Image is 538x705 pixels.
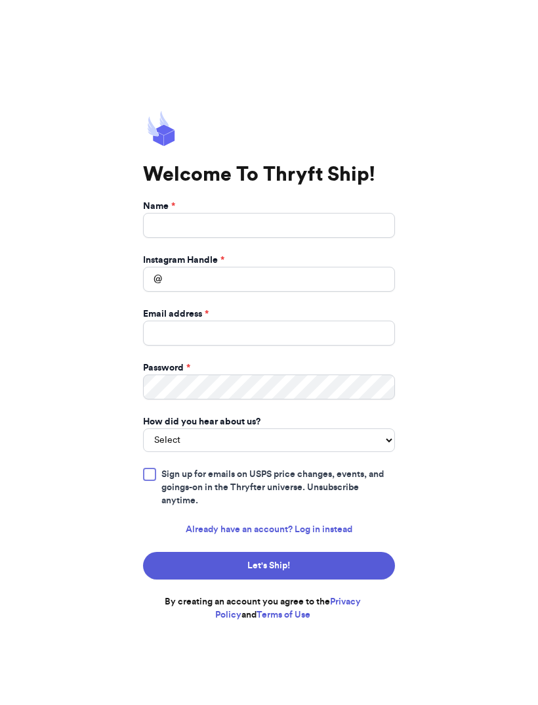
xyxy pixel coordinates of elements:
a: Already have an account? Log in instead [186,523,352,536]
a: Terms of Use [257,610,310,620]
label: How did you hear about us? [143,415,260,428]
span: Sign up for emails on USPS price changes, events, and goings-on in the Thryfter universe. Unsubsc... [161,468,395,507]
label: Instagram Handle [143,254,224,267]
label: Name [143,200,175,213]
a: Privacy Policy [215,597,361,620]
h1: Welcome To Thryft Ship! [143,163,395,187]
p: By creating an account you agree to the and [143,595,383,622]
div: @ [143,267,162,292]
label: Email address [143,307,209,321]
button: Let's Ship! [143,552,395,580]
label: Password [143,361,190,375]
